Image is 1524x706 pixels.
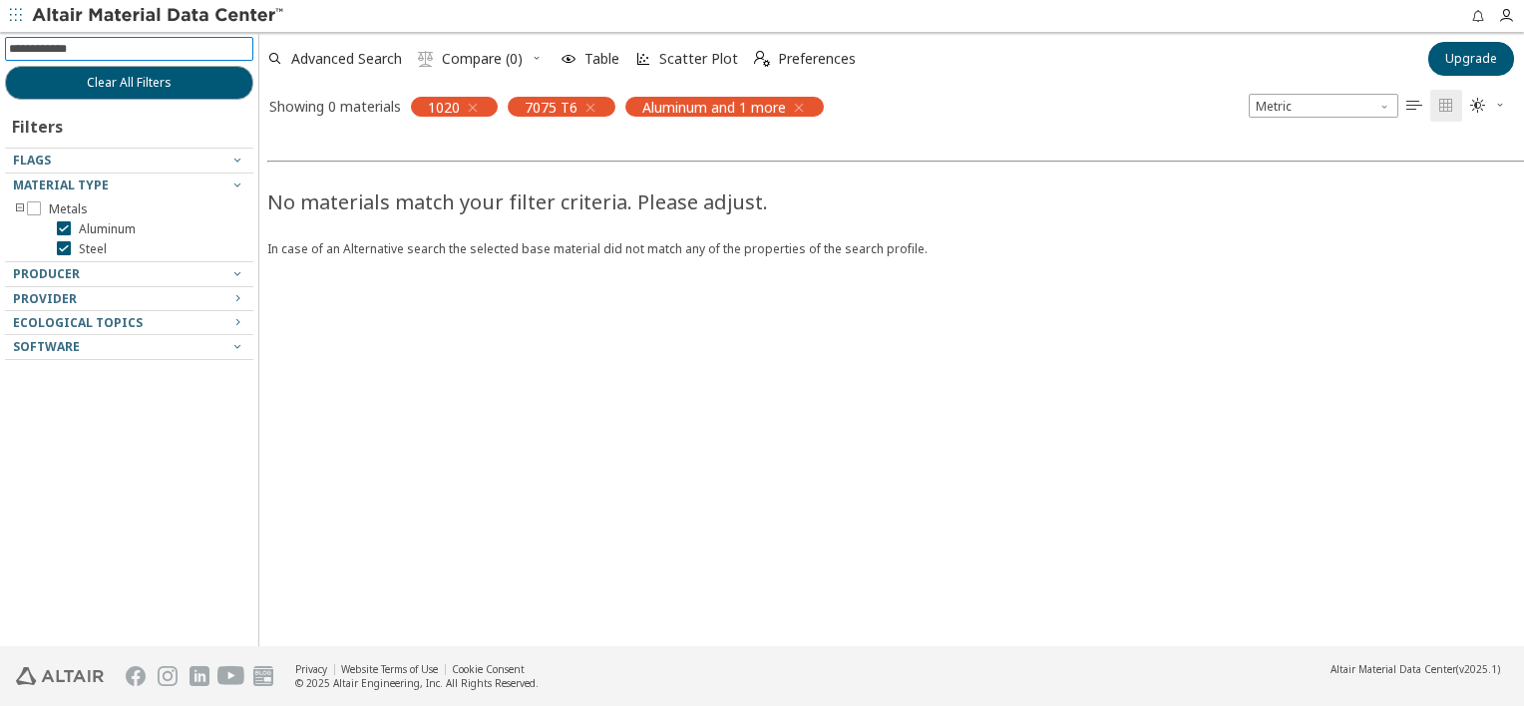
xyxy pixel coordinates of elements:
span: Altair Material Data Center [1331,662,1456,676]
span: Aluminum [79,221,136,237]
a: Website Terms of Use [341,662,438,676]
div: Showing 0 materials [269,97,401,116]
button: Material Type [5,174,253,197]
span: Provider [13,290,77,307]
span: Steel [79,241,107,257]
button: Producer [5,262,253,286]
i:  [1406,98,1422,114]
button: Ecological Topics [5,311,253,335]
i:  [1470,98,1486,114]
button: Theme [1462,90,1514,122]
button: Software [5,335,253,359]
img: Altair Material Data Center [32,6,286,26]
a: Cookie Consent [452,662,525,676]
div: (v2025.1) [1331,662,1500,676]
i:  [754,51,770,67]
button: Clear All Filters [5,66,253,100]
i:  [418,51,434,67]
i: toogle group [13,201,27,217]
span: Aluminum and 1 more [642,98,786,116]
span: 7075 T6 [525,98,577,116]
div: © 2025 Altair Engineering, Inc. All Rights Reserved. [295,676,539,690]
span: Table [584,52,619,66]
span: Scatter Plot [659,52,738,66]
div: Filters [5,100,73,148]
i:  [1438,98,1454,114]
button: Flags [5,149,253,173]
span: 1020 [428,98,460,116]
span: Advanced Search [291,52,402,66]
span: Preferences [778,52,856,66]
div: Unit System [1249,94,1398,118]
span: Software [13,338,80,355]
button: Provider [5,287,253,311]
a: Privacy [295,662,327,676]
span: Producer [13,265,80,282]
span: Upgrade [1445,51,1497,67]
span: Material Type [13,176,109,193]
span: Flags [13,152,51,169]
span: Clear All Filters [87,75,172,91]
button: Table View [1398,90,1430,122]
span: Ecological Topics [13,314,143,331]
button: Upgrade [1428,42,1514,76]
span: Metals [49,201,88,217]
img: Altair Engineering [16,667,104,685]
span: Compare (0) [442,52,523,66]
span: Metric [1249,94,1398,118]
button: Tile View [1430,90,1462,122]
